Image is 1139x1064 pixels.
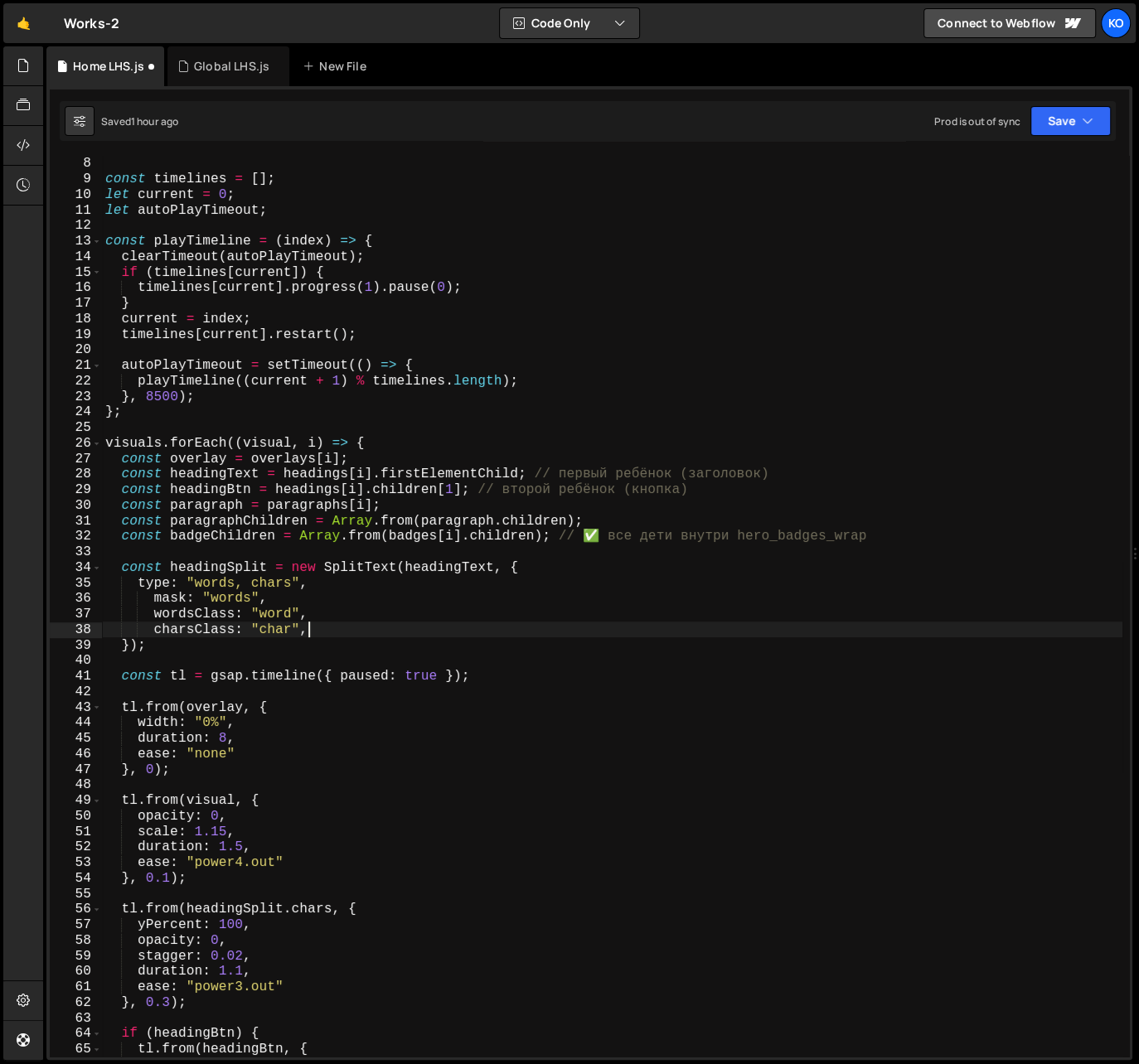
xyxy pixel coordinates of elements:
[50,731,102,747] div: 45
[50,187,102,203] div: 10
[50,964,102,979] div: 60
[50,825,102,840] div: 51
[50,234,102,249] div: 13
[50,777,102,793] div: 48
[50,498,102,514] div: 30
[50,544,102,560] div: 33
[73,58,144,75] div: Home LHS.js
[50,949,102,965] div: 59
[50,404,102,420] div: 24
[50,420,102,436] div: 25
[50,902,102,917] div: 56
[934,114,1020,128] div: Prod is out of sync
[50,218,102,234] div: 12
[50,156,102,172] div: 8
[50,374,102,389] div: 22
[50,529,102,544] div: 32
[50,389,102,405] div: 23
[50,715,102,731] div: 44
[50,1042,102,1057] div: 65
[50,312,102,327] div: 18
[50,855,102,871] div: 53
[50,747,102,762] div: 46
[64,13,119,33] div: Works-2
[50,638,102,654] div: 39
[131,114,179,128] div: 1 hour ago
[50,467,102,482] div: 28
[50,482,102,498] div: 29
[194,58,269,75] div: Global LHS.js
[50,607,102,622] div: 37
[101,114,178,128] div: Saved
[50,933,102,949] div: 58
[923,8,1096,38] a: Connect to Webflow
[50,265,102,281] div: 15
[50,653,102,669] div: 40
[50,576,102,592] div: 35
[50,839,102,855] div: 52
[50,684,102,700] div: 42
[50,809,102,825] div: 50
[50,514,102,530] div: 31
[1030,106,1111,136] button: Save
[50,1026,102,1042] div: 64
[303,58,372,75] div: New File
[50,452,102,467] div: 27
[500,8,639,38] button: Code Only
[50,327,102,343] div: 19
[50,762,102,778] div: 47
[50,793,102,809] div: 49
[50,296,102,312] div: 17
[50,995,102,1011] div: 62
[50,280,102,296] div: 16
[50,871,102,887] div: 54
[50,203,102,219] div: 11
[1101,8,1131,38] a: Ko
[50,436,102,452] div: 26
[50,669,102,684] div: 41
[50,342,102,358] div: 20
[50,622,102,638] div: 38
[50,887,102,902] div: 55
[50,560,102,576] div: 34
[50,172,102,187] div: 9
[50,917,102,933] div: 57
[50,1011,102,1027] div: 63
[50,249,102,265] div: 14
[50,979,102,995] div: 61
[50,358,102,374] div: 21
[3,3,44,43] a: 🤙
[50,700,102,716] div: 43
[50,591,102,607] div: 36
